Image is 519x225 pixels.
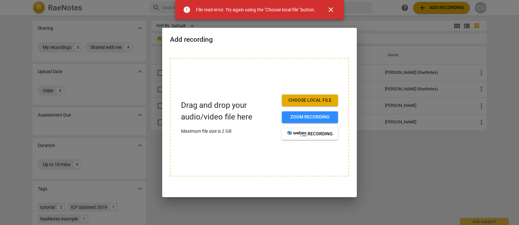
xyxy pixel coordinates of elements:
[282,95,338,106] button: Choose local file
[282,111,338,123] button: Zoom recording
[181,128,277,135] p: Maximum file size is 2 GB
[196,6,315,13] div: File read error. Try again using the "Choose local file" button.
[323,2,339,17] button: Close
[282,128,338,140] button: recording
[287,114,333,120] span: Zoom recording
[170,36,349,44] h2: Add recording
[183,6,191,14] span: error
[287,97,333,104] span: Choose local file
[287,131,333,137] span: recording
[181,100,277,122] p: Drag and drop your audio/video file here
[327,6,335,14] span: close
